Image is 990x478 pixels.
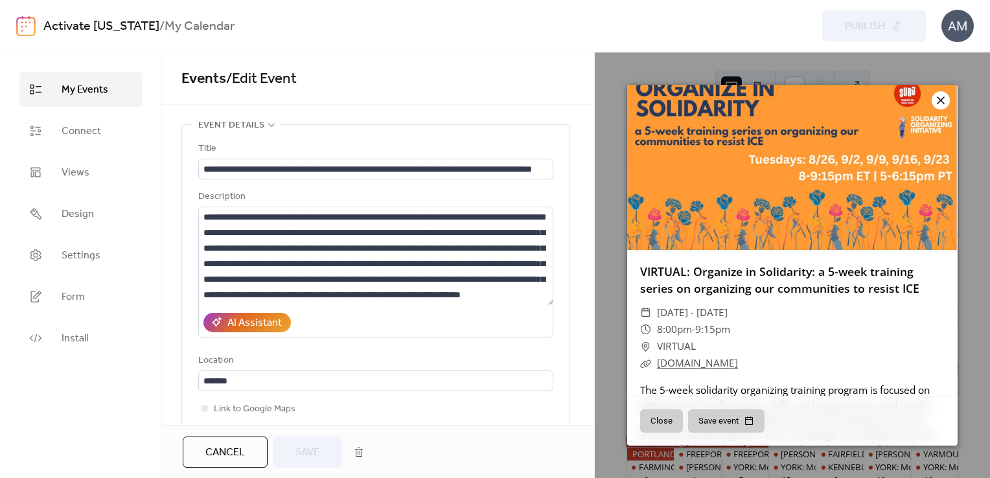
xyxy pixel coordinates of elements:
span: / Edit Event [226,65,297,93]
a: Form [19,279,142,314]
span: Design [62,207,94,222]
span: My Events [62,82,108,98]
b: My Calendar [165,14,235,39]
button: Save event [688,409,765,433]
div: Description [198,189,551,205]
div: ​ [640,355,652,372]
a: Activate [US_STATE] [43,14,159,39]
a: [DOMAIN_NAME] [657,356,738,370]
div: ​ [640,321,652,338]
a: Events [181,65,226,93]
a: My Events [19,72,142,107]
span: Install [62,331,88,347]
a: Install [19,321,142,356]
a: Settings [19,238,142,273]
span: [DATE] - [DATE] [657,304,728,321]
button: AI Assistant [203,313,291,332]
div: AM [941,10,974,42]
span: Event details [198,118,264,133]
span: Views [62,165,89,181]
div: AI Assistant [227,315,282,331]
span: Settings [62,248,100,264]
span: 8:00pm [657,323,692,336]
span: Link to Google Maps [214,402,295,417]
div: Location [198,353,551,369]
span: Cancel [205,445,245,461]
div: Title [198,141,551,157]
a: VIRTUAL: Organize in Solidarity: a 5-week training series on organizing our communities to resist... [640,264,919,296]
span: Connect [62,124,101,139]
img: logo [16,16,36,36]
div: ​ [640,338,652,355]
a: Connect [19,113,142,148]
button: Close [640,409,683,433]
button: Cancel [183,437,268,468]
a: Design [19,196,142,231]
div: ​ [640,304,652,321]
span: - [692,323,695,336]
span: Form [62,290,85,305]
b: / [159,14,165,39]
span: 9:15pm [695,323,730,336]
a: Views [19,155,142,190]
span: VIRTUAL [657,338,696,355]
